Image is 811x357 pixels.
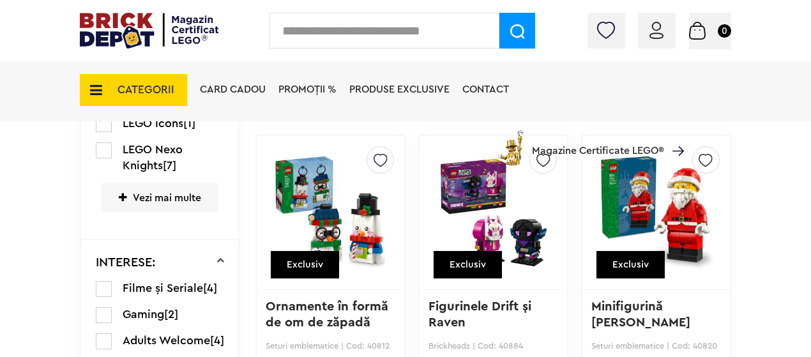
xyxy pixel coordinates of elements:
[271,251,339,278] div: Exclusiv
[428,300,535,329] a: Figurinele Drift și Raven
[203,282,217,294] span: [4]
[428,341,558,351] p: Brickheadz | Cod: 40884
[532,128,664,157] span: Magazine Certificate LEGO®
[266,300,392,329] a: Ornamente în formă de om de zăpadă
[210,335,224,346] span: [4]
[164,308,178,320] span: [2]
[598,123,714,302] img: Minifigurină Moș Crăciun supradimensionată
[436,123,551,302] img: Figurinele Drift și Raven
[117,84,174,95] span: CATEGORII
[591,341,721,351] p: Seturi emblematice | Cod: 40820
[596,251,665,278] div: Exclusiv
[200,84,266,95] a: Card Cadou
[266,341,395,351] p: Seturi emblematice | Cod: 40812
[123,282,203,294] span: Filme și Seriale
[462,84,509,95] a: Contact
[96,256,156,269] p: INTERESE:
[273,123,388,302] img: Ornamente în formă de om de zăpadă
[278,84,337,95] a: PROMOȚII %
[101,183,218,212] span: Vezi mai multe
[123,335,210,346] span: Adults Welcome
[718,24,731,38] small: 0
[123,308,164,320] span: Gaming
[434,251,502,278] div: Exclusiv
[163,160,176,171] span: [7]
[664,130,684,140] a: Magazine Certificate LEGO®
[349,84,450,95] a: Produse exclusive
